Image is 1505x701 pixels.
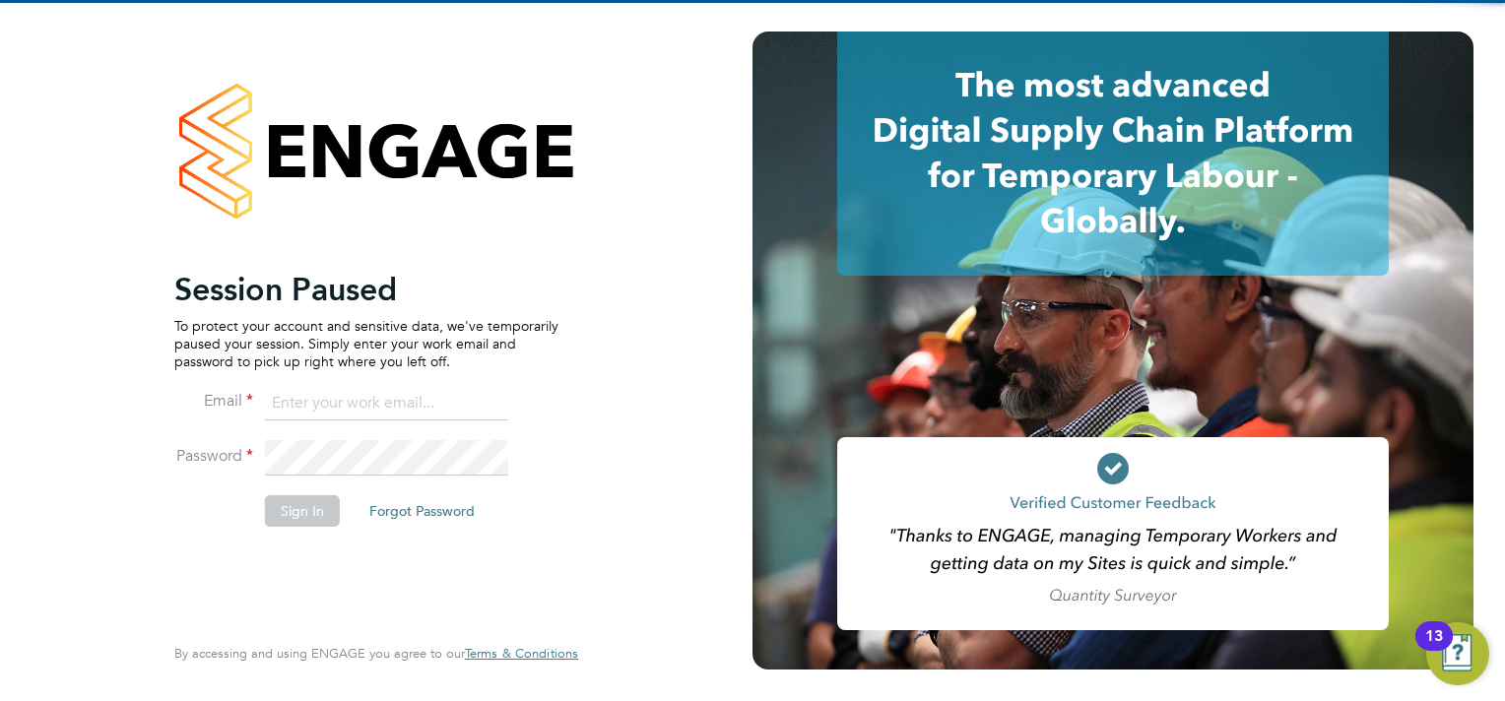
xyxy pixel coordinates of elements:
[174,645,578,662] span: By accessing and using ENGAGE you agree to our
[465,646,578,662] a: Terms & Conditions
[1425,636,1443,662] div: 13
[465,645,578,662] span: Terms & Conditions
[174,391,253,412] label: Email
[354,495,491,527] button: Forgot Password
[265,386,508,421] input: Enter your work email...
[174,446,253,467] label: Password
[265,495,340,527] button: Sign In
[174,270,558,309] h2: Session Paused
[1426,622,1489,685] button: Open Resource Center, 13 new notifications
[174,317,558,371] p: To protect your account and sensitive data, we've temporarily paused your session. Simply enter y...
